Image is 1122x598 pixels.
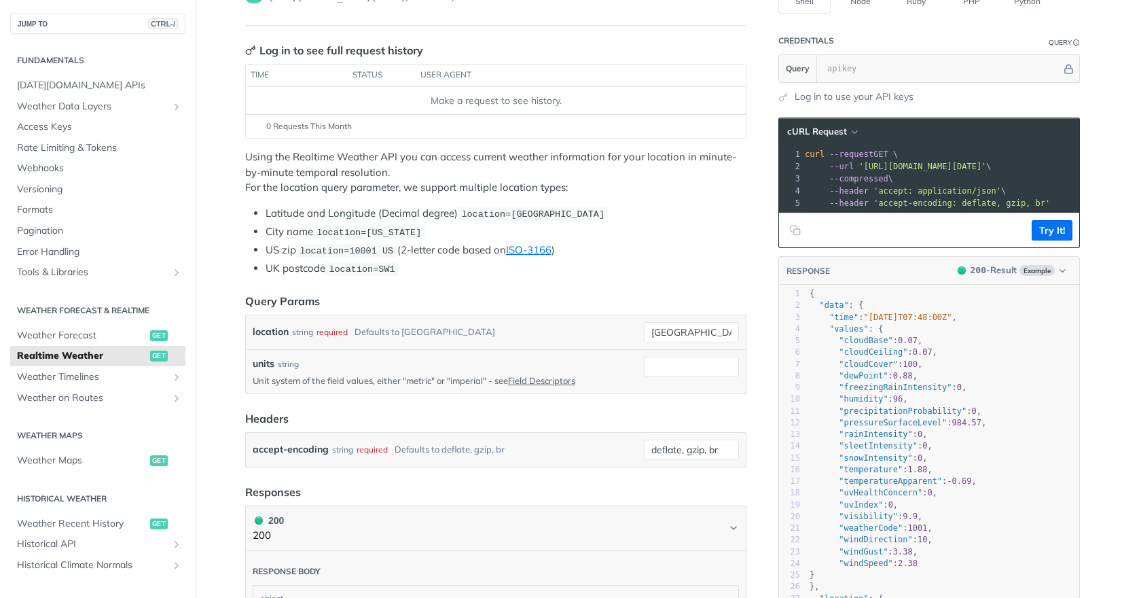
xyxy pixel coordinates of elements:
span: Rate Limiting & Tokens [17,141,182,155]
div: 3 [779,173,802,185]
button: RESPONSE [786,264,831,278]
span: --header [829,198,869,208]
span: 0.88 [893,371,913,381]
div: 2 [779,300,800,311]
span: - [947,476,952,486]
div: Defaults to deflate, gzip, br [395,440,505,459]
a: Realtime Weatherget [10,346,185,366]
span: Webhooks [17,162,182,175]
div: 19 [779,499,800,511]
span: 3.38 [893,547,913,557]
span: "precipitationProbability" [839,406,966,416]
span: 0.07 [913,347,933,357]
span: "values" [829,324,869,334]
div: 5 [779,197,802,209]
span: 'accept-encoding: deflate, gzip, br' [873,198,1050,208]
span: get [150,330,168,341]
span: : { [810,300,864,310]
div: 24 [779,558,800,569]
th: status [348,65,416,86]
div: 12 [779,417,800,429]
span: get [150,351,168,362]
label: location [253,322,289,342]
span: Weather Forecast [17,329,147,342]
span: "cloudCover" [839,359,898,369]
span: 9.9 [903,512,918,521]
span: : , [810,429,928,439]
div: 7 [779,359,800,370]
button: Try It! [1032,220,1072,241]
span: get [150,455,168,466]
span: 100 [903,359,918,369]
div: 9 [779,382,800,393]
div: 17 [779,476,800,487]
div: Query [1049,37,1072,48]
div: 3 [779,312,800,323]
span: : , [810,512,922,521]
span: location=10001 US [300,246,393,256]
span: --url [829,162,854,171]
span: } [810,570,814,580]
span: --header [829,186,869,196]
span: "cloudCeiling" [839,347,907,357]
button: JUMP TOCTRL-/ [10,14,185,34]
span: 200 [958,266,966,275]
span: Error Handling [17,245,182,259]
div: 1 [779,288,800,300]
span: "rainIntensity" [839,429,912,439]
span: Weather Timelines [17,370,168,384]
li: Latitude and Longitude (Decimal degree) [266,206,746,222]
span: 0 [927,488,932,497]
div: 10 [779,393,800,405]
span: Versioning [17,183,182,196]
span: : , [810,465,933,474]
span: 1.88 [908,465,928,474]
h2: Fundamentals [10,54,185,67]
a: Weather TimelinesShow subpages for Weather Timelines [10,367,185,387]
a: Tools & LibrariesShow subpages for Tools & Libraries [10,262,185,283]
div: string [278,358,299,370]
a: Weather Mapsget [10,451,185,471]
div: Response body [253,566,321,577]
div: Log in to see full request history [245,42,423,58]
div: 23 [779,546,800,558]
div: Defaults to [GEOGRAPHIC_DATA] [355,322,495,342]
a: Formats [10,200,185,220]
span: 984.57 [952,418,981,427]
div: 5 [779,335,800,347]
span: Weather Maps [17,454,147,468]
span: Historical API [17,538,168,551]
a: Weather Recent Historyget [10,514,185,534]
span: "dewPoint" [839,371,888,381]
div: 4 [779,323,800,335]
span: : , [810,383,966,392]
span: Tools & Libraries [17,266,168,279]
button: Query [779,55,817,82]
input: apikey [820,55,1062,82]
div: 2 [779,160,802,173]
span: "time" [829,313,858,322]
p: Unit system of the field values, either "metric" or "imperial" - see [253,374,638,387]
span: : , [810,523,933,533]
button: Show subpages for Historical Climate Normals [171,560,182,571]
a: Historical APIShow subpages for Historical API [10,534,185,555]
span: Weather Data Layers [17,100,168,113]
li: UK postcode [266,261,746,277]
span: 0 [957,383,962,392]
span: location=[GEOGRAPHIC_DATA] [461,209,604,219]
div: 18 [779,487,800,499]
a: Weather Data LayersShow subpages for Weather Data Layers [10,96,185,117]
span: \ [805,162,992,171]
button: Show subpages for Weather Data Layers [171,101,182,112]
span: : , [810,488,937,497]
div: 13 [779,429,800,440]
h2: Historical Weather [10,493,185,505]
a: Rate Limiting & Tokens [10,138,185,158]
span: location=[US_STATE] [316,228,421,238]
span: --request [829,149,873,159]
a: ISO-3166 [506,243,551,256]
span: Access Keys [17,120,182,134]
button: Show subpages for Weather on Routes [171,393,182,404]
h2: Weather Maps [10,429,185,442]
span: "freezingRainIntensity" [839,383,952,392]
